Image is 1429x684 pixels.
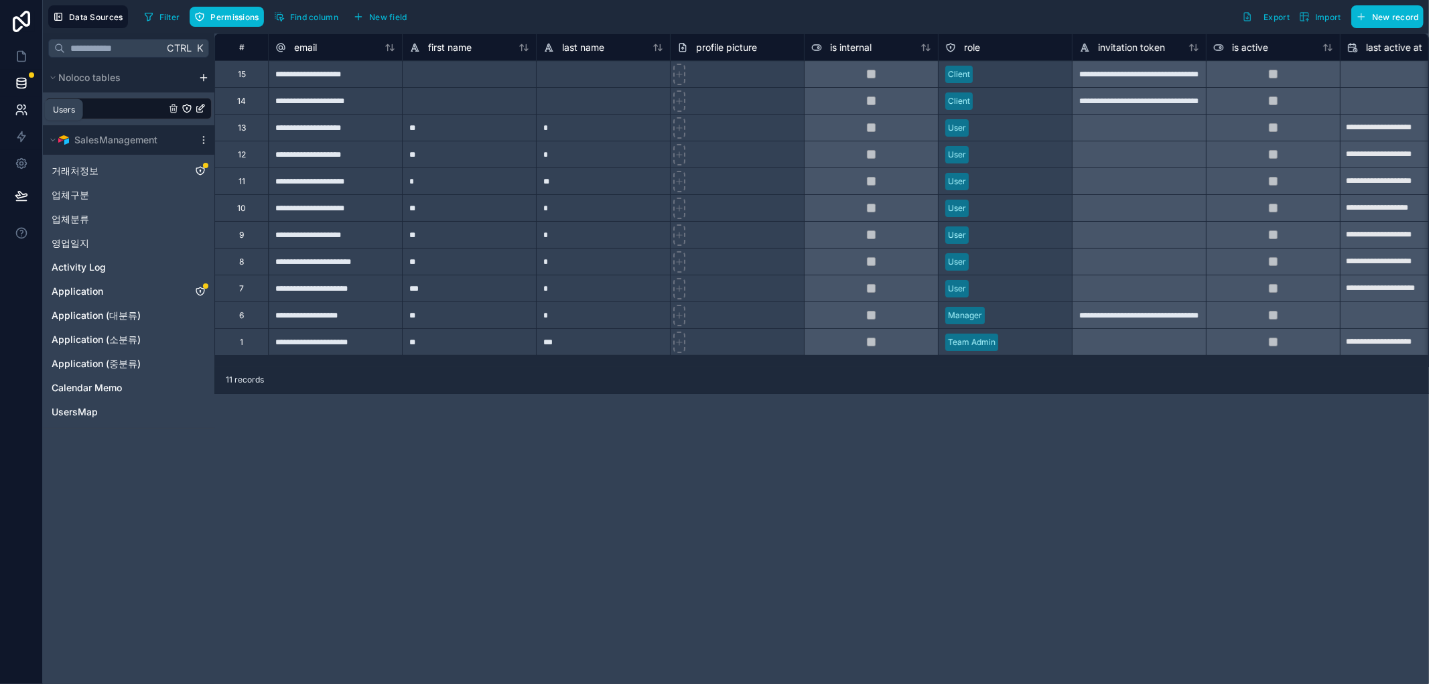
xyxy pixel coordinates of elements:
div: 12 [238,149,246,160]
button: Noloco tables [46,68,193,87]
span: SalesManagement [74,133,157,147]
span: 영업일지 [52,236,89,250]
a: New record [1346,5,1424,28]
span: Filter [159,12,180,22]
div: Client [948,95,970,107]
span: 거래처정보 [52,164,98,178]
span: Export [1264,12,1290,22]
div: 8 [239,257,244,267]
span: email [294,41,317,54]
span: invitation token [1098,41,1165,54]
div: Application (소분류) [46,329,212,350]
a: 업체분류 [52,212,179,226]
span: Data Sources [69,12,123,22]
span: Import [1315,12,1341,22]
a: Application (소분류) [52,333,179,346]
a: Application [52,285,179,298]
a: 거래처정보 [52,164,179,178]
a: 업체구분 [52,188,179,202]
div: 1 [240,337,243,348]
div: Activity Log [46,257,212,278]
button: Import [1294,5,1346,28]
span: last active at [1366,41,1422,54]
button: Data Sources [48,5,128,28]
div: User [948,122,966,134]
div: 14 [237,96,246,107]
span: 업체구분 [52,188,89,202]
button: New record [1351,5,1424,28]
div: User [948,229,966,241]
span: Application (대분류) [52,309,141,322]
span: profile picture [696,41,757,54]
a: 영업일지 [52,236,179,250]
span: Application (중분류) [52,357,141,370]
div: Application (대분류) [46,305,212,326]
span: 11 records [226,374,264,385]
button: Export [1237,5,1294,28]
a: User [52,102,165,115]
a: UsersMap [52,405,179,419]
div: 11 [239,176,245,187]
span: Noloco tables [58,71,121,84]
button: Filter [139,7,185,27]
a: Application (중분류) [52,357,179,370]
img: Airtable Logo [58,135,69,145]
span: Calendar Memo [52,381,122,395]
span: Application (소분류) [52,333,141,346]
div: 9 [239,230,244,241]
div: 10 [237,203,246,214]
span: is internal [830,41,872,54]
div: 15 [238,69,246,80]
div: 13 [238,123,246,133]
span: Application [52,285,103,298]
button: Permissions [190,7,263,27]
a: Activity Log [52,261,179,274]
span: K [195,44,204,53]
button: Find column [269,7,343,27]
div: 업체구분 [46,184,212,206]
div: User [948,176,966,188]
span: is active [1232,41,1268,54]
div: Application [46,281,212,302]
div: User [948,256,966,268]
span: Find column [290,12,338,22]
a: Permissions [190,7,269,27]
span: role [964,41,980,54]
span: UsersMap [52,405,98,419]
div: Users [53,105,75,115]
div: User [46,98,212,119]
span: New record [1372,12,1419,22]
span: Ctrl [165,40,193,56]
span: 업체분류 [52,212,89,226]
button: New field [348,7,412,27]
div: 6 [239,310,244,321]
span: Permissions [210,12,259,22]
div: # [225,42,258,52]
div: UsersMap [46,401,212,423]
span: Activity Log [52,261,106,274]
div: Team Admin [948,336,996,348]
span: New field [369,12,407,22]
div: 영업일지 [46,232,212,254]
div: User [948,283,966,295]
button: Airtable LogoSalesManagement [46,131,193,149]
div: Calendar Memo [46,377,212,399]
div: Application (중분류) [46,353,212,374]
div: 업체분류 [46,208,212,230]
div: Manager [948,310,982,322]
div: Client [948,68,970,80]
div: User [948,202,966,214]
div: 7 [239,283,244,294]
a: Application (대분류) [52,309,179,322]
a: Calendar Memo [52,381,179,395]
div: 거래처정보 [46,160,212,182]
span: last name [562,41,604,54]
span: first name [428,41,472,54]
div: User [948,149,966,161]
